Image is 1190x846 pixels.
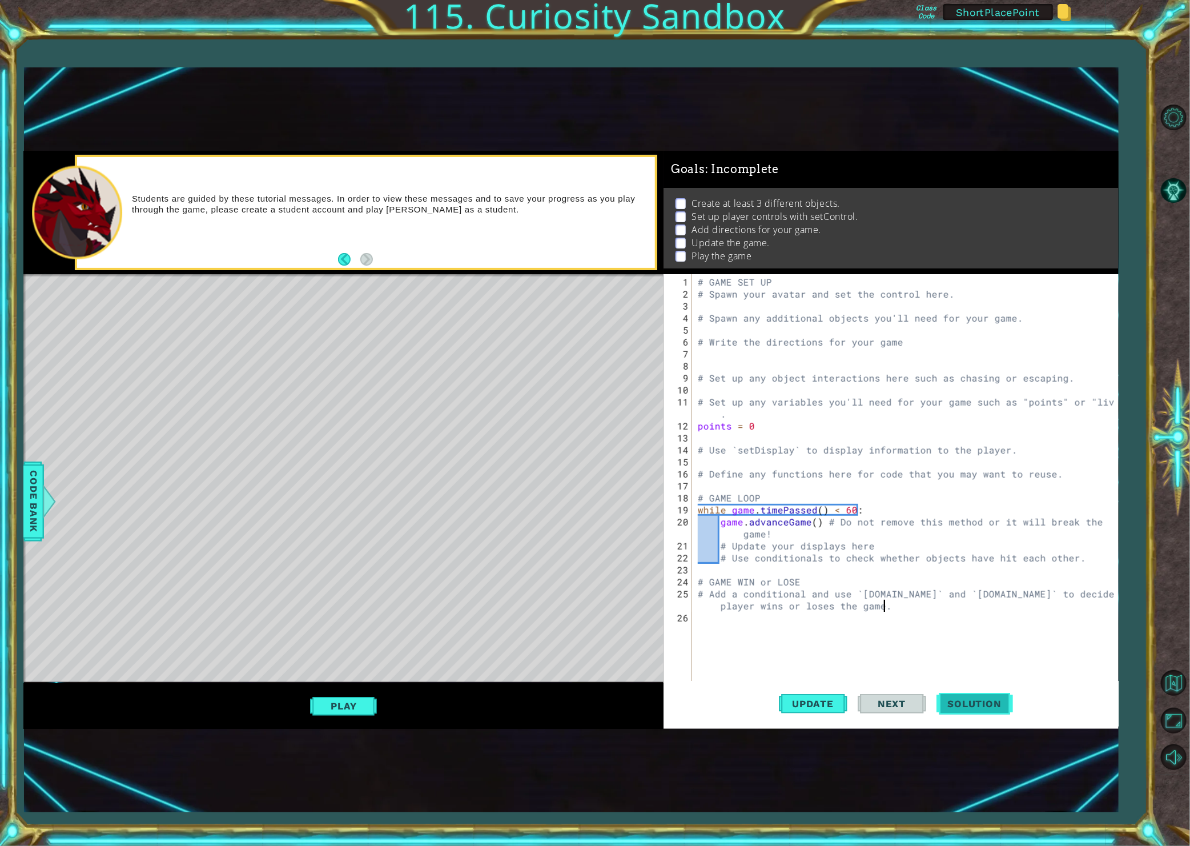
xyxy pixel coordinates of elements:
span: Solution [936,698,1013,709]
div: 25 [666,588,692,612]
div: 10 [666,384,692,396]
div: 21 [666,540,692,552]
div: 17 [666,480,692,492]
div: 23 [666,564,692,576]
div: 15 [666,456,692,468]
div: 5 [666,324,692,336]
a: Back to Map [1157,665,1190,703]
img: Copy class code [1058,4,1071,21]
p: Set up player controls with setControl. [692,210,858,223]
button: Play [310,695,377,717]
span: Goals [671,162,779,177]
button: Update [779,681,847,727]
div: 22 [666,552,692,564]
button: Next [360,253,373,266]
div: 12 [666,420,692,432]
button: Mute [1157,741,1190,774]
div: 8 [666,360,692,372]
div: Level Map [23,274,551,611]
button: Level Options [1157,101,1190,134]
div: 24 [666,576,692,588]
div: 11 [666,396,692,420]
div: 9 [666,372,692,384]
button: Maximize Browser [1157,704,1190,737]
div: 7 [666,348,692,360]
label: Class Code [915,4,939,20]
p: Create at least 3 different objects. [692,197,840,210]
div: 19 [666,504,692,516]
div: 1 [666,276,692,288]
div: 20 [666,516,692,540]
button: Solution [936,681,1013,727]
div: 3 [666,300,692,312]
div: 6 [666,336,692,348]
span: Update [781,698,845,709]
p: Update the game. [692,236,770,249]
button: Back [338,253,360,266]
div: 18 [666,492,692,504]
button: Next [858,681,926,727]
div: 26 [666,612,692,624]
div: 13 [666,432,692,444]
button: Back to Map [1157,667,1190,700]
p: Play the game [692,250,751,262]
p: Students are guided by these tutorial messages. In order to view these messages and to save your ... [132,193,647,215]
button: AI Hint [1157,174,1190,207]
div: 4 [666,312,692,324]
div: 2 [666,288,692,300]
span: : Incomplete [705,162,779,176]
div: 16 [666,468,692,480]
p: Add directions for your game. [692,223,821,236]
div: 14 [666,444,692,456]
span: Code Bank [25,467,43,536]
span: Next [866,698,917,709]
